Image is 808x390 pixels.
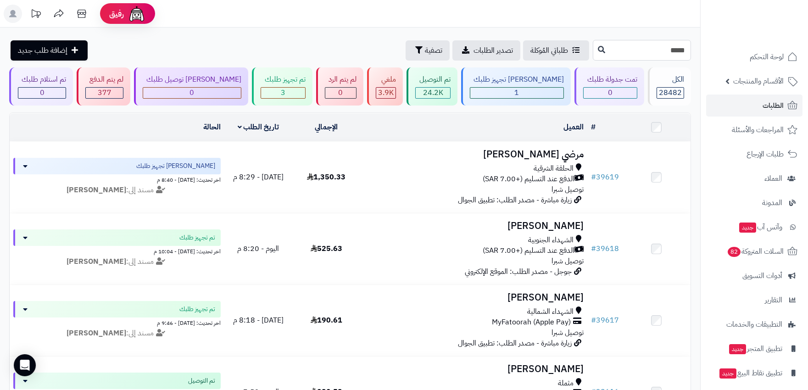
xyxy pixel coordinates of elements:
[364,149,583,160] h3: مرضي [PERSON_NAME]
[85,74,123,85] div: لم يتم الدفع
[706,143,802,165] a: طلبات الإرجاع
[573,67,646,106] a: تمت جدولة طلبك 0
[261,88,305,98] div: 3
[425,45,442,56] span: تصفية
[203,122,221,133] a: الحالة
[364,364,583,374] h3: [PERSON_NAME]
[483,174,574,184] span: الدفع عند التسليم (+7.00 SAR)
[583,74,637,85] div: تمت جدولة طلبك
[659,87,682,98] span: 28482
[311,243,342,254] span: 525.63
[40,87,45,98] span: 0
[591,315,596,326] span: #
[719,368,736,379] span: جديد
[706,95,802,117] a: الطلبات
[237,243,279,254] span: اليوم - 8:20 م
[188,376,215,385] span: تم التوصيل
[470,74,564,85] div: [PERSON_NAME] تجهيز طلبك
[24,5,47,25] a: تحديثات المنصة
[591,243,596,254] span: #
[706,167,802,189] a: العملاء
[423,87,443,98] span: 24.2K
[765,294,782,306] span: التقارير
[733,75,784,88] span: الأقسام والمنتجات
[719,367,782,379] span: تطبيق نقاط البيع
[727,246,741,257] span: 82
[726,318,782,331] span: التطبيقات والخدمات
[75,67,132,106] a: لم يتم الدفع 377
[406,40,450,61] button: تصفية
[13,246,221,256] div: اخر تحديث: [DATE] - 10:04 م
[764,172,782,185] span: العملاء
[706,313,802,335] a: التطبيقات والخدمات
[750,50,784,63] span: لوحة التحكم
[415,74,450,85] div: تم التوصيل
[376,74,396,85] div: ملغي
[706,265,802,287] a: أدوات التسويق
[523,40,589,61] a: طلباتي المُوكلة
[591,315,619,326] a: #39617
[6,185,228,195] div: مسند إلى:
[657,74,684,85] div: الكل
[325,88,356,98] div: 0
[706,289,802,311] a: التقارير
[706,46,802,68] a: لوحة التحكم
[527,306,574,317] span: الشهداء الشمالية
[646,67,693,106] a: الكل28482
[706,362,802,384] a: تطبيق نقاط البيعجديد
[233,172,284,183] span: [DATE] - 8:29 م
[6,328,228,339] div: مسند إلى:
[18,45,67,56] span: إضافة طلب جديد
[67,256,126,267] strong: [PERSON_NAME]
[98,87,111,98] span: 377
[307,172,345,183] span: 1,350.33
[13,318,221,327] div: اخر تحديث: [DATE] - 9:46 م
[67,184,126,195] strong: [PERSON_NAME]
[376,88,396,98] div: 3880
[281,87,285,98] span: 3
[514,87,519,98] span: 1
[747,148,784,161] span: طلبات الإرجاع
[452,40,520,61] a: تصدير الطلبات
[483,245,574,256] span: الدفع عند التسليم (+7.00 SAR)
[6,256,228,267] div: مسند إلى:
[706,192,802,214] a: المدونة
[591,172,596,183] span: #
[706,119,802,141] a: المراجعات والأسئلة
[189,87,194,98] span: 0
[311,315,342,326] span: 190.61
[530,45,568,56] span: طلباتي المُوكلة
[458,338,572,349] span: زيارة مباشرة - مصدر الطلب: تطبيق الجوال
[136,162,215,171] span: [PERSON_NAME] تجهيز طلبك
[416,88,450,98] div: 24221
[552,184,584,195] span: توصيل شبرا
[67,328,126,339] strong: [PERSON_NAME]
[729,344,746,354] span: جديد
[325,74,357,85] div: لم يتم الرد
[458,195,572,206] span: زيارة مباشرة - مصدر الطلب: تطبيق الجوال
[13,174,221,184] div: اخر تحديث: [DATE] - 8:40 م
[534,163,574,174] span: الحلقة الشرقية
[746,7,799,26] img: logo-2.png
[132,67,250,106] a: [PERSON_NAME] توصيل طلبك 0
[14,354,36,376] div: Open Intercom Messenger
[338,87,343,98] span: 0
[465,266,572,277] span: جوجل - مصدر الطلب: الموقع الإلكتروني
[492,317,571,328] span: MyFatoorah (Apple Pay)
[706,216,802,238] a: وآتس آبجديد
[18,74,66,85] div: تم استلام طلبك
[405,67,459,106] a: تم التوصيل 24.2K
[179,305,215,314] span: تم تجهيز طلبك
[762,196,782,209] span: المدونة
[552,327,584,338] span: توصيل شبرا
[364,221,583,231] h3: [PERSON_NAME]
[591,172,619,183] a: #39619
[143,74,241,85] div: [PERSON_NAME] توصيل طلبك
[739,223,756,233] span: جديد
[7,67,75,106] a: تم استلام طلبك 0
[128,5,146,23] img: ai-face.png
[558,378,574,389] span: مثملة
[315,122,338,133] a: الإجمالي
[109,8,124,19] span: رفيق
[706,240,802,262] a: السلات المتروكة82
